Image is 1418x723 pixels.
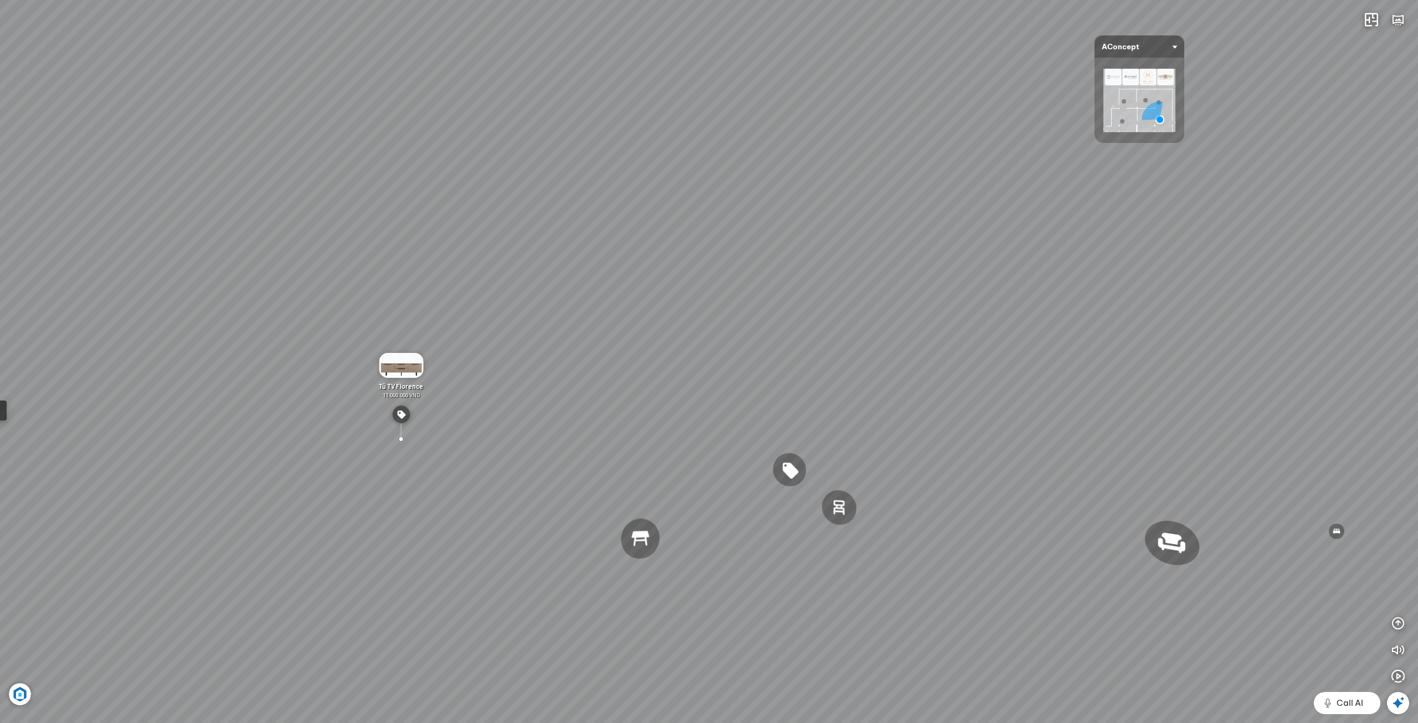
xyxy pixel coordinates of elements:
[1103,69,1175,132] img: AConcept_CTMHTJT2R6E4.png
[379,353,423,378] img: T__TV_Florence_7DNG6FJYTY6G.gif
[1337,696,1363,710] span: Call AI
[1314,692,1380,714] button: Call AI
[383,392,420,398] span: 11.000.000 VND
[392,406,410,423] img: spot_LNLAEXXFMGU.png
[1102,35,1177,58] span: AConcept
[9,683,31,705] img: Artboard_6_4x_1_F4RHW9YJWHU.jpg
[379,382,423,390] span: Tủ TV Florence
